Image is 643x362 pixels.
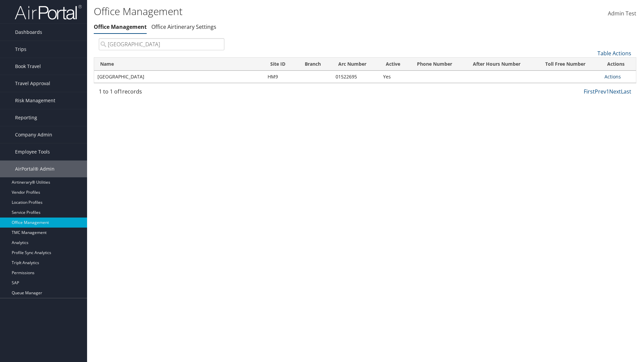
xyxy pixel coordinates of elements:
a: Office Management [94,23,147,31]
a: Actions [604,73,621,80]
td: [GEOGRAPHIC_DATA] [94,71,264,83]
td: 01522695 [332,71,380,83]
span: Employee Tools [15,143,50,160]
a: Admin Test [608,3,636,24]
a: Last [621,88,631,95]
th: Name: activate to sort column ascending [94,58,264,71]
span: Risk Management [15,92,55,109]
img: airportal-logo.png [15,4,82,20]
span: Book Travel [15,58,41,75]
span: Company Admin [15,126,52,143]
span: Travel Approval [15,75,50,92]
td: HM9 [264,71,299,83]
th: Branch: activate to sort column ascending [299,58,332,71]
th: Phone Number: activate to sort column ascending [411,58,467,71]
a: Table Actions [597,50,631,57]
a: Prev [595,88,606,95]
th: Actions [601,58,636,71]
a: First [584,88,595,95]
a: Next [609,88,621,95]
div: 1 to 1 of records [99,87,224,99]
h1: Office Management [94,4,455,18]
a: Office Airtinerary Settings [151,23,216,31]
th: Active: activate to sort column ascending [380,58,411,71]
span: AirPortal® Admin [15,161,55,177]
span: Dashboards [15,24,42,41]
span: Trips [15,41,26,58]
th: After Hours Number: activate to sort column ascending [467,58,539,71]
input: Search [99,38,224,50]
th: Site ID: activate to sort column ascending [264,58,299,71]
a: 1 [606,88,609,95]
td: Yes [380,71,411,83]
span: Reporting [15,109,37,126]
span: Admin Test [608,10,636,17]
th: Toll Free Number: activate to sort column ascending [539,58,601,71]
span: 1 [119,88,122,95]
th: Arc Number: activate to sort column ascending [332,58,380,71]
